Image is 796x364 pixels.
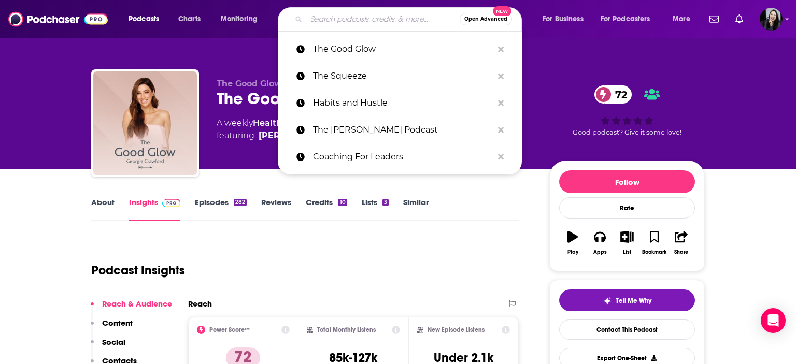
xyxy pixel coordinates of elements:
[278,36,522,63] a: The Good Glow
[188,299,212,309] h2: Reach
[731,10,747,28] a: Show notifications dropdown
[261,197,291,221] a: Reviews
[535,11,596,27] button: open menu
[605,85,632,104] span: 72
[668,224,695,261] button: Share
[614,224,641,261] button: List
[195,197,247,221] a: Episodes282
[278,90,522,117] a: Habits and Hustle
[573,128,681,136] span: Good podcast? Give it some love!
[543,12,584,26] span: For Business
[253,118,282,128] a: Health
[313,36,493,63] p: The Good Glow
[8,9,108,29] img: Podchaser - Follow, Share and Rate Podcasts
[665,11,703,27] button: open menu
[642,249,666,255] div: Bookmark
[594,85,632,104] a: 72
[102,337,125,347] p: Social
[278,143,522,170] a: Coaching For Leaders
[593,249,607,255] div: Apps
[129,197,180,221] a: InsightsPodchaser Pro
[559,170,695,193] button: Follow
[641,224,667,261] button: Bookmark
[288,7,532,31] div: Search podcasts, credits, & more...
[760,8,783,31] img: User Profile
[760,8,783,31] button: Show profile menu
[338,199,347,206] div: 10
[102,299,172,309] p: Reach & Audience
[601,12,650,26] span: For Podcasters
[493,6,511,16] span: New
[761,308,786,333] div: Open Intercom Messenger
[603,297,612,305] img: tell me why sparkle
[162,199,180,207] img: Podchaser Pro
[559,224,586,261] button: Play
[705,10,723,28] a: Show notifications dropdown
[760,8,783,31] span: Logged in as marypoffenroth
[313,143,493,170] p: Coaching For Leaders
[278,117,522,143] a: The [PERSON_NAME] Podcast
[91,318,133,337] button: Content
[623,249,631,255] div: List
[313,63,493,90] p: The Squeeze
[382,199,389,206] div: 3
[464,17,507,22] span: Open Advanced
[403,197,429,221] a: Similar
[121,11,173,27] button: open menu
[102,318,133,328] p: Content
[217,129,403,142] span: featuring
[362,197,389,221] a: Lists3
[91,337,125,356] button: Social
[559,289,695,311] button: tell me why sparkleTell Me Why
[234,199,247,206] div: 282
[172,11,207,27] a: Charts
[616,297,651,305] span: Tell Me Why
[217,117,403,142] div: A weekly podcast
[91,263,185,278] h1: Podcast Insights
[93,71,197,175] img: The Good Glow
[559,197,695,219] div: Rate
[129,12,159,26] span: Podcasts
[278,63,522,90] a: The Squeeze
[306,197,347,221] a: Credits10
[674,249,688,255] div: Share
[594,11,665,27] button: open menu
[217,79,337,89] span: The Good Glow Productions
[313,90,493,117] p: Habits and Hustle
[313,117,493,143] p: The Trent Shelton Podcast
[209,326,250,333] h2: Power Score™
[460,13,512,25] button: Open AdvancedNew
[559,319,695,340] a: Contact This Podcast
[586,224,613,261] button: Apps
[259,129,333,142] a: Georgie Crawford
[549,79,705,143] div: 72Good podcast? Give it some love!
[673,12,690,26] span: More
[221,12,258,26] span: Monitoring
[214,11,271,27] button: open menu
[306,11,460,27] input: Search podcasts, credits, & more...
[91,197,115,221] a: About
[428,326,485,333] h2: New Episode Listens
[567,249,578,255] div: Play
[91,299,172,318] button: Reach & Audience
[317,326,376,333] h2: Total Monthly Listens
[178,12,201,26] span: Charts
